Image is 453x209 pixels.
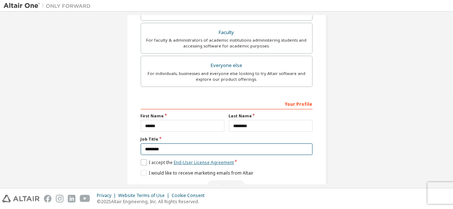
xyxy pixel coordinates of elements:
[145,28,308,38] div: Faculty
[141,170,254,176] label: I would like to receive marketing emails from Altair
[145,60,308,71] div: Everyone else
[141,113,225,119] label: First Name
[145,37,308,49] div: For faculty & administrators of academic institutions administering students and accessing softwa...
[44,195,52,202] img: facebook.svg
[141,136,313,142] label: Job Title
[141,98,313,109] div: Your Profile
[97,198,209,205] p: © 2025 Altair Engineering, Inc. All Rights Reserved.
[141,180,313,191] div: Read and acccept EULA to continue
[68,195,75,202] img: linkedin.svg
[229,113,313,119] label: Last Name
[118,193,172,198] div: Website Terms of Use
[2,195,40,202] img: altair_logo.svg
[141,159,234,166] label: I accept the
[174,159,234,166] a: End-User License Agreement
[145,71,308,82] div: For individuals, businesses and everyone else looking to try Altair software and explore our prod...
[172,193,209,198] div: Cookie Consent
[97,193,118,198] div: Privacy
[80,195,90,202] img: youtube.svg
[4,2,94,9] img: Altair One
[56,195,63,202] img: instagram.svg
